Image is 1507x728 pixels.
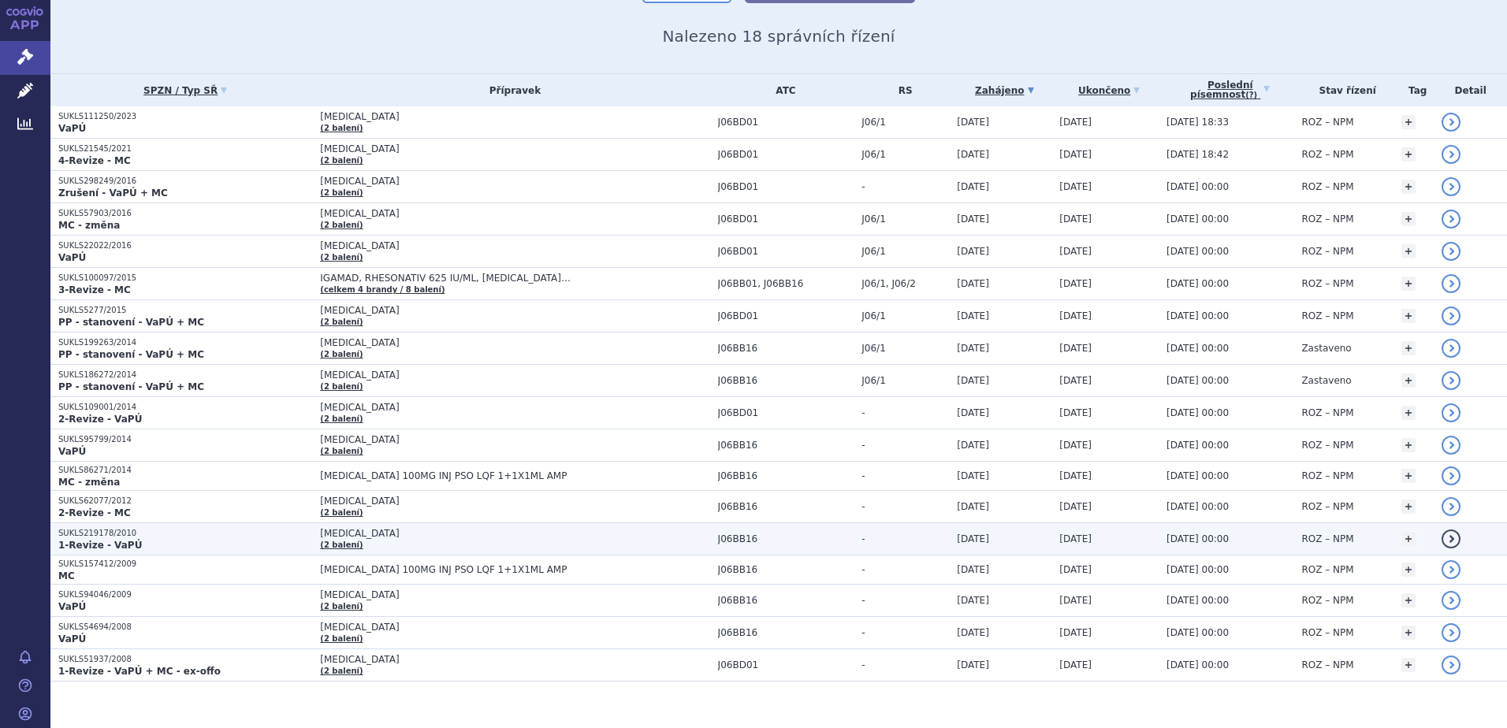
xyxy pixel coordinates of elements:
[58,446,86,457] strong: VaPÚ
[1401,406,1416,420] a: +
[58,252,86,263] strong: VaPÚ
[1401,212,1416,226] a: +
[957,533,989,544] span: [DATE]
[1301,375,1351,386] span: Zastaveno
[320,402,709,413] span: [MEDICAL_DATA]
[957,595,989,606] span: [DATE]
[718,564,854,575] span: J06BB16
[1401,469,1416,483] a: +
[1167,246,1229,257] span: [DATE] 00:00
[1394,74,1434,106] th: Tag
[1167,501,1229,512] span: [DATE] 00:00
[320,496,709,507] span: [MEDICAL_DATA]
[861,181,949,192] span: -
[957,181,989,192] span: [DATE]
[320,156,363,165] a: (2 balení)
[1059,440,1092,451] span: [DATE]
[1301,407,1353,418] span: ROZ – NPM
[1442,497,1460,516] a: detail
[861,310,949,321] span: J06/1
[957,470,989,481] span: [DATE]
[58,589,312,600] p: SUKLS94046/2009
[861,149,949,160] span: J06/1
[1401,244,1416,258] a: +
[58,666,221,677] strong: 1-Revize - VaPÚ + MC - ex-offo
[320,318,363,326] a: (2 balení)
[58,305,312,316] p: SUKLS5277/2015
[861,278,949,289] span: J06/1, J06/2
[312,74,709,106] th: Přípravek
[718,149,854,160] span: J06BD01
[1059,627,1092,638] span: [DATE]
[58,654,312,665] p: SUKLS51937/2008
[1401,593,1416,607] a: +
[1059,659,1092,670] span: [DATE]
[58,477,120,488] strong: MC - změna
[320,622,709,633] span: [MEDICAL_DATA]
[1167,310,1229,321] span: [DATE] 00:00
[1434,74,1507,106] th: Detail
[1442,274,1460,293] a: detail
[1293,74,1394,106] th: Stav řízení
[1059,214,1092,225] span: [DATE]
[1401,563,1416,577] a: +
[1401,373,1416,388] a: +
[58,188,168,199] strong: Zrušení - VaPÚ + MC
[320,564,709,575] span: [MEDICAL_DATA] 100MG INJ PSO LQF 1+1X1ML AMP
[58,633,86,644] strong: VaPÚ
[1301,501,1353,512] span: ROZ – NPM
[58,496,312,507] p: SUKLS62077/2012
[320,370,709,381] span: [MEDICAL_DATA]
[1301,214,1353,225] span: ROZ – NPM
[957,343,989,354] span: [DATE]
[58,370,312,381] p: SUKLS186272/2014
[320,350,363,358] a: (2 balení)
[320,221,363,229] a: (2 balení)
[58,80,312,102] a: SPZN / Typ SŘ
[58,273,312,284] p: SUKLS100097/2015
[861,246,949,257] span: J06/1
[718,659,854,670] span: J06BD01
[320,124,363,132] a: (2 balení)
[1301,310,1353,321] span: ROZ – NPM
[1059,533,1092,544] span: [DATE]
[1059,375,1092,386] span: [DATE]
[58,528,312,539] p: SUKLS219178/2010
[854,74,949,106] th: RS
[662,27,895,46] span: Nalezeno 18 správních řízení
[1059,246,1092,257] span: [DATE]
[1059,501,1092,512] span: [DATE]
[320,667,363,675] a: (2 balení)
[1401,147,1416,162] a: +
[957,246,989,257] span: [DATE]
[957,659,989,670] span: [DATE]
[957,80,1051,102] a: Zahájeno
[861,407,949,418] span: -
[1442,177,1460,196] a: detail
[1401,277,1416,291] a: +
[1167,278,1229,289] span: [DATE] 00:00
[1301,627,1353,638] span: ROZ – NPM
[1167,117,1229,128] span: [DATE] 18:33
[1167,343,1229,354] span: [DATE] 00:00
[58,601,86,612] strong: VaPÚ
[320,447,363,455] a: (2 balení)
[1442,242,1460,261] a: detail
[58,143,312,154] p: SUKLS21545/2021
[1167,470,1229,481] span: [DATE] 00:00
[1401,500,1416,514] a: +
[718,214,854,225] span: J06BD01
[58,240,312,251] p: SUKLS22022/2016
[58,123,86,134] strong: VaPÚ
[1442,623,1460,642] a: detail
[58,176,312,187] p: SUKLS298249/2016
[1301,278,1353,289] span: ROZ – NPM
[861,440,949,451] span: -
[1167,440,1229,451] span: [DATE] 00:00
[1059,470,1092,481] span: [DATE]
[1301,149,1353,160] span: ROZ – NPM
[957,310,989,321] span: [DATE]
[861,375,949,386] span: J06/1
[320,188,363,197] a: (2 balení)
[320,434,709,445] span: [MEDICAL_DATA]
